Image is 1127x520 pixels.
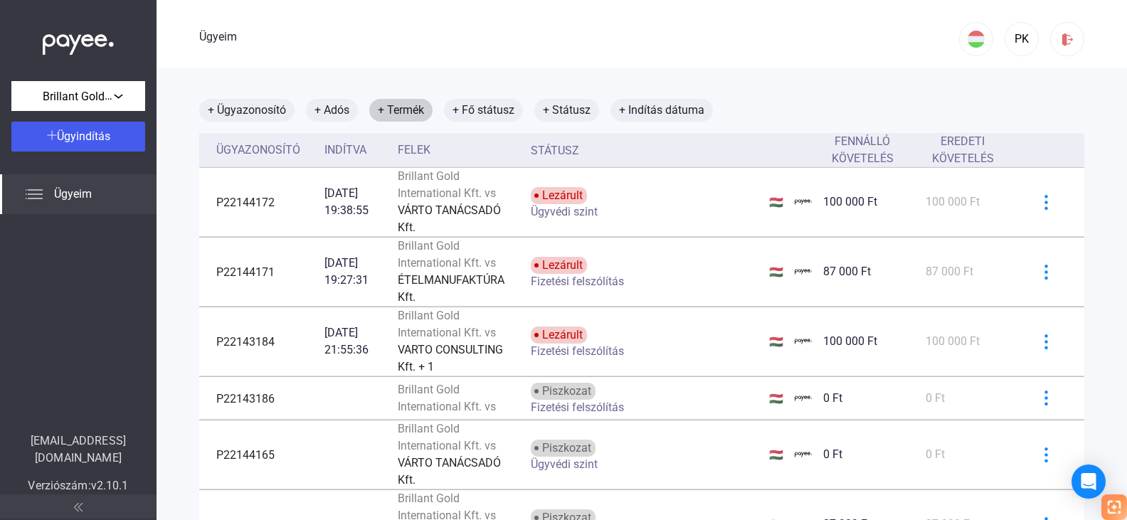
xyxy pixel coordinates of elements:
[1031,187,1061,217] button: kékebb
[959,22,993,56] button: HU
[795,446,812,463] img: kedvezményezett-logó
[324,326,369,356] font: [DATE] 21:55:36
[398,309,496,339] font: Brillant Gold International Kft. vs
[823,133,914,167] div: Fennálló követelés
[398,422,496,452] font: Brillant Gold International Kft. vs
[531,457,598,471] font: Ügyvédi szint
[1015,32,1029,46] font: PK
[1031,383,1061,413] button: kékebb
[542,441,591,455] font: Piszkozat
[531,144,579,157] font: Státusz
[1060,32,1075,47] img: kijelentkezés-piros
[926,334,980,348] font: 100 000 Ft
[1031,440,1061,469] button: kékebb
[932,134,994,165] font: Eredeti követelés
[1039,334,1054,349] img: kékebb
[378,103,424,117] font: + Termék
[57,129,110,143] font: Ügyindítás
[1031,257,1061,287] button: kékebb
[11,81,145,111] button: Brillant Gold International Kft.
[324,143,366,156] font: Indítva
[47,130,57,140] img: plus-white.svg
[531,275,624,288] font: Fizetési felszólítás
[619,103,704,117] font: + Indítás dátuma
[795,193,812,211] img: kedvezményezett-logó
[216,196,275,209] font: P22144172
[216,391,275,405] font: P22143186
[74,503,83,511] img: arrow-double-left-grey.svg
[324,142,386,159] div: Indítva
[11,122,145,152] button: Ügyindítás
[1039,195,1054,210] img: kékebb
[542,328,583,341] font: Lezárult
[926,265,973,278] font: 87 000 Ft
[1039,265,1054,280] img: kékebb
[43,89,191,103] font: Brillant Gold International Kft.
[1005,22,1039,56] button: PK
[769,265,783,279] font: 🇭🇺
[769,196,783,209] font: 🇭🇺
[769,392,783,405] font: 🇭🇺
[43,26,114,55] img: white-payee-white-dot.svg
[542,384,591,398] font: Piszkozat
[216,448,275,462] font: P22144165
[795,263,812,280] img: kedvezményezett-logó
[823,447,842,461] font: 0 Ft
[216,335,275,349] font: P22143184
[769,448,783,462] font: 🇭🇺
[795,333,812,350] img: kedvezményezett-logó
[1039,391,1054,405] img: kékebb
[1050,22,1084,56] button: kijelentkezés-piros
[823,195,877,208] font: 100 000 Ft
[453,103,514,117] font: + Fő státusz
[26,186,43,203] img: list.svg
[1039,447,1054,462] img: kékebb
[542,189,583,202] font: Lezárult
[208,103,286,117] font: + Ügyazonosító
[926,447,945,461] font: 0 Ft
[531,344,624,358] font: Fizetési felszólítás
[398,169,496,200] font: Brillant Gold International Kft. vs
[398,142,520,159] div: Felek
[832,134,894,165] font: Fennálló követelés
[199,30,237,43] font: Ügyeim
[28,479,90,492] font: Verziószám:
[769,335,783,349] font: 🇭🇺
[926,391,945,405] font: 0 Ft
[398,143,430,156] font: Felek
[324,186,369,217] font: [DATE] 19:38:55
[795,390,812,407] img: kedvezményezett-logó
[1031,327,1061,356] button: kékebb
[398,239,496,270] font: Brillant Gold International Kft. vs
[926,133,1013,167] div: Eredeti követelés
[398,343,503,373] font: VARTO CONSULTING Kft. + 1
[968,31,985,48] img: HU
[216,265,275,279] font: P22144171
[398,383,496,413] font: Brillant Gold International Kft. vs
[531,400,624,414] font: Fizetési felszólítás
[1072,465,1106,499] div: Intercom Messenger megnyitása
[823,265,871,278] font: 87 000 Ft
[926,195,980,208] font: 100 000 Ft
[216,142,313,159] div: Ügyazonosító
[543,103,591,117] font: + Státusz
[54,187,92,201] font: Ügyeim
[31,434,126,465] font: [EMAIL_ADDRESS][DOMAIN_NAME]
[542,258,583,272] font: Lezárult
[823,391,842,405] font: 0 Ft
[314,103,349,117] font: + Adós
[324,256,369,287] font: [DATE] 19:27:31
[216,143,300,156] font: Ügyazonosító
[823,334,877,348] font: 100 000 Ft
[398,203,501,234] font: VÁRTO TANÁCSADÓ Kft.
[91,479,129,492] font: v2.10.1
[398,273,504,304] font: ÉTELMANUFAKTÚRA Kft.
[531,205,598,218] font: Ügyvédi szint
[398,456,501,487] font: VÁRTO TANÁCSADÓ Kft.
